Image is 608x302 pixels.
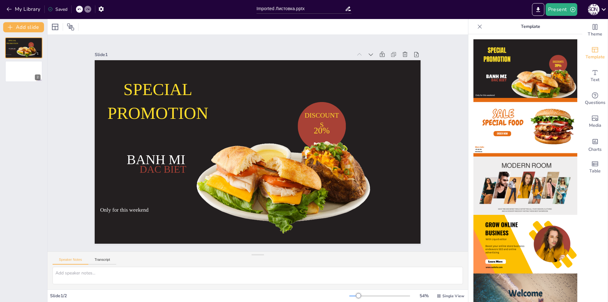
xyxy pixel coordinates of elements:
[588,31,602,38] span: Theme
[588,4,599,15] div: М [PERSON_NAME]
[582,156,608,179] div: Add a table
[582,110,608,133] div: Add images, graphics, shapes or video
[582,42,608,65] div: Add ready made slides
[142,13,163,61] span: Only for this weekend
[195,21,227,81] span: BANH MI
[591,76,599,83] span: Text
[191,37,216,85] span: DAC BIET
[35,51,41,56] div: 1
[10,49,16,50] span: DAC BIET
[473,98,577,157] img: thumb-2.png
[582,87,608,110] div: Get real-time input from your audience
[473,39,577,98] img: thumb-1.png
[7,40,18,44] span: SPECIAL PROMOTION
[67,23,74,31] span: Position
[35,74,41,80] div: 2
[5,37,42,58] div: SPECIAL PROMOTIONDISCOUNTS20%https://i.imgur.com/RqfoZjE.pngOnly for this weekendBANH MIDAC BIET1
[53,258,88,265] button: Speaker Notes
[50,293,349,299] div: Slide 1 / 2
[589,168,601,175] span: Table
[50,22,60,32] div: Layout
[442,293,464,299] span: Single View
[291,178,313,213] span: DISCOUNTS
[256,4,345,13] input: Insert title
[3,22,44,32] button: Add slide
[473,157,577,215] img: thumb-3.png
[588,146,602,153] span: Charts
[416,293,432,299] div: 54 %
[9,48,16,49] span: BANH MI
[6,54,11,55] span: Only for this weekend
[582,65,608,87] div: Add text boxes
[589,122,601,129] span: Media
[546,3,577,16] button: Present
[582,19,608,42] div: Change the overall theme
[585,99,605,106] span: Questions
[88,258,117,265] button: Transcript
[586,54,605,61] span: Template
[48,6,67,12] div: Saved
[588,3,599,16] button: М [PERSON_NAME]
[5,61,42,82] div: https://cdn.sendsteps.com/images/logo/sendsteps_logo_white.pnghttps://cdn.sendsteps.com/images/lo...
[473,215,577,273] img: thumb-4.png
[582,133,608,156] div: Add charts and graphs
[5,4,43,14] button: My Library
[532,3,544,16] button: Export to PowerPoint
[485,19,576,34] p: Template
